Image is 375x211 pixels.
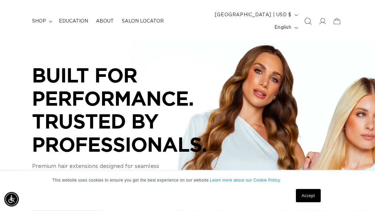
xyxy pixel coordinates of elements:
[301,14,315,29] summary: Search
[122,19,164,25] span: Salon Locator
[215,12,292,19] span: [GEOGRAPHIC_DATA] | USD $
[59,19,88,25] span: Education
[4,192,19,207] div: Accessibility Menu
[210,178,281,183] a: Learn more about our Cookie Policy.
[32,163,231,171] p: Premium hair extensions designed for seamless
[211,9,301,22] button: [GEOGRAPHIC_DATA] | USD $
[92,15,118,28] a: About
[32,64,231,156] p: BUILT FOR PERFORMANCE. TRUSTED BY PROFESSIONALS.
[296,189,320,202] a: Accept
[96,19,114,25] span: About
[342,179,375,211] iframe: Chat Widget
[53,177,323,183] p: This website uses cookies to ensure you get the best experience on our website.
[270,22,301,34] button: English
[32,19,46,25] span: shop
[274,25,292,31] span: English
[118,15,168,28] a: Salon Locator
[55,15,92,28] a: Education
[28,15,55,28] summary: shop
